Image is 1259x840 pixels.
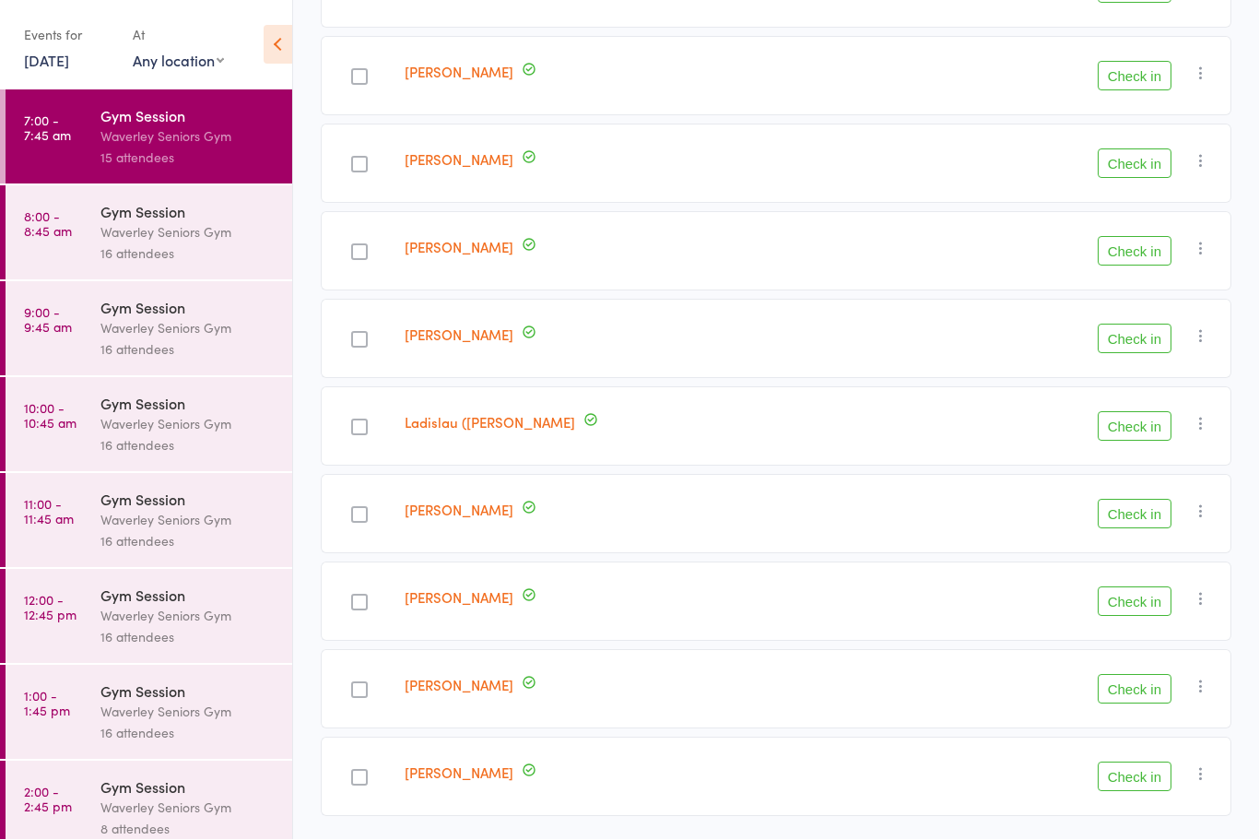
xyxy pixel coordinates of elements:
[6,474,292,568] a: 11:00 -11:45 amGym SessionWaverley Seniors Gym16 attendees
[24,113,71,143] time: 7:00 - 7:45 am
[100,490,277,510] div: Gym Session
[100,510,277,531] div: Waverley Seniors Gym
[24,20,114,51] div: Events for
[24,401,76,431] time: 10:00 - 10:45 am
[100,318,277,339] div: Waverley Seniors Gym
[405,63,513,82] a: [PERSON_NAME]
[100,202,277,222] div: Gym Session
[6,570,292,664] a: 12:00 -12:45 pmGym SessionWaverley Seniors Gym16 attendees
[100,222,277,243] div: Waverley Seniors Gym
[24,497,74,526] time: 11:00 - 11:45 am
[405,325,513,345] a: [PERSON_NAME]
[100,126,277,148] div: Waverley Seniors Gym
[100,414,277,435] div: Waverley Seniors Gym
[100,148,277,169] div: 15 attendees
[133,20,224,51] div: At
[24,593,76,622] time: 12:00 - 12:45 pm
[100,777,277,798] div: Gym Session
[6,282,292,376] a: 9:00 -9:45 amGym SessionWaverley Seniors Gym16 attendees
[1098,149,1171,179] button: Check in
[24,689,70,718] time: 1:00 - 1:45 pm
[6,666,292,760] a: 1:00 -1:45 pmGym SessionWaverley Seniors Gym16 attendees
[100,339,277,361] div: 16 attendees
[24,305,72,335] time: 9:00 - 9:45 am
[100,723,277,744] div: 16 attendees
[24,209,72,239] time: 8:00 - 8:45 am
[100,819,277,840] div: 8 attendees
[1098,763,1171,792] button: Check in
[100,298,277,318] div: Gym Session
[405,150,513,170] a: [PERSON_NAME]
[6,186,292,280] a: 8:00 -8:45 amGym SessionWaverley Seniors Gym16 attendees
[6,90,292,184] a: 7:00 -7:45 amGym SessionWaverley Seniors Gym15 attendees
[100,702,277,723] div: Waverley Seniors Gym
[405,588,513,608] a: [PERSON_NAME]
[100,606,277,627] div: Waverley Seniors Gym
[1098,500,1171,529] button: Check in
[100,106,277,126] div: Gym Session
[405,763,513,783] a: [PERSON_NAME]
[1098,62,1171,91] button: Check in
[1098,412,1171,442] button: Check in
[1098,675,1171,704] button: Check in
[100,798,277,819] div: Waverley Seniors Gym
[100,586,277,606] div: Gym Session
[1098,237,1171,266] button: Check in
[1098,325,1171,354] button: Check in
[405,238,513,257] a: [PERSON_NAME]
[100,627,277,648] div: 16 attendees
[133,51,224,71] div: Any location
[1098,587,1171,617] button: Check in
[24,51,69,71] a: [DATE]
[24,785,72,814] time: 2:00 - 2:45 pm
[405,676,513,695] a: [PERSON_NAME]
[6,378,292,472] a: 10:00 -10:45 amGym SessionWaverley Seniors Gym16 attendees
[100,681,277,702] div: Gym Session
[100,435,277,456] div: 16 attendees
[405,501,513,520] a: [PERSON_NAME]
[100,394,277,414] div: Gym Session
[405,413,575,432] a: Ladislau ([PERSON_NAME]
[100,531,277,552] div: 16 attendees
[100,243,277,265] div: 16 attendees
